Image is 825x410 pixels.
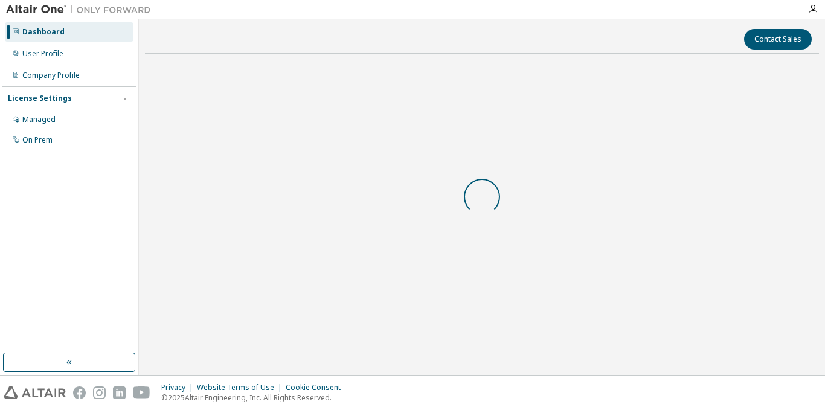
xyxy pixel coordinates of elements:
[161,383,197,392] div: Privacy
[4,386,66,399] img: altair_logo.svg
[744,29,812,50] button: Contact Sales
[22,49,63,59] div: User Profile
[22,27,65,37] div: Dashboard
[93,386,106,399] img: instagram.svg
[286,383,348,392] div: Cookie Consent
[22,71,80,80] div: Company Profile
[6,4,157,16] img: Altair One
[22,115,56,124] div: Managed
[8,94,72,103] div: License Settings
[73,386,86,399] img: facebook.svg
[197,383,286,392] div: Website Terms of Use
[113,386,126,399] img: linkedin.svg
[22,135,53,145] div: On Prem
[161,392,348,403] p: © 2025 Altair Engineering, Inc. All Rights Reserved.
[133,386,150,399] img: youtube.svg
